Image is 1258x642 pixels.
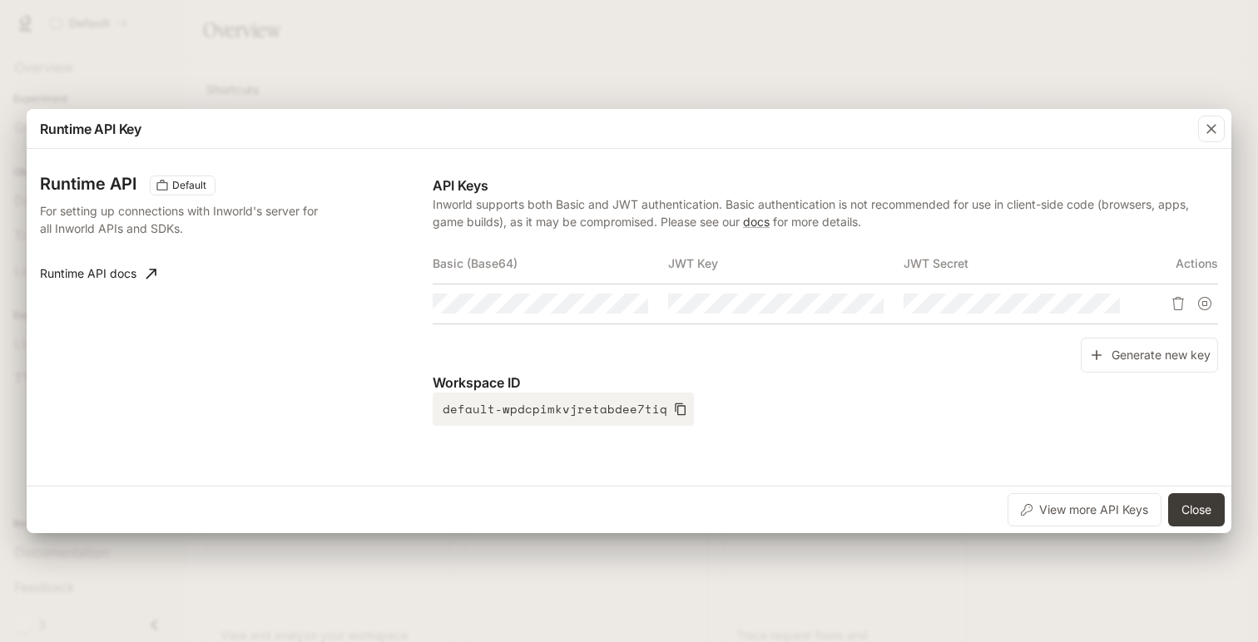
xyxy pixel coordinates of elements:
p: Workspace ID [433,373,1218,393]
th: Actions [1140,244,1218,284]
a: Runtime API docs [33,257,163,290]
div: These keys will apply to your current workspace only [150,175,215,195]
button: default-wpdcpimkvjretabdee7tiq [433,393,694,426]
button: View more API Keys [1008,493,1161,526]
p: API Keys [433,175,1218,195]
button: Suspend API key [1191,290,1218,317]
button: Delete API key [1165,290,1191,317]
th: JWT Secret [904,244,1139,284]
th: Basic (Base64) [433,244,668,284]
p: Runtime API Key [40,119,141,139]
button: Generate new key [1081,338,1218,373]
a: docs [743,215,770,229]
span: Default [166,178,213,193]
p: Inworld supports both Basic and JWT authentication. Basic authentication is not recommended for u... [433,195,1218,230]
button: Close [1168,493,1225,526]
p: For setting up connections with Inworld's server for all Inworld APIs and SDKs. [40,202,324,237]
h3: Runtime API [40,175,136,192]
th: JWT Key [668,244,904,284]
